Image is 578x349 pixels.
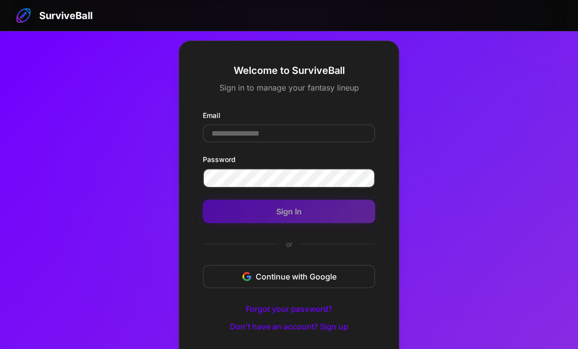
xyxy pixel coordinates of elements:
[203,200,375,223] button: Sign In
[16,8,31,23] img: SurviveBall
[203,154,375,164] label: Password
[16,8,93,23] a: SurviveBall
[203,81,375,94] p: Sign in to manage your fantasy lineup
[203,110,375,120] label: Email
[203,265,375,288] button: Continue with Google
[203,65,375,77] h2: Welcome to SurviveBall
[278,239,300,249] span: or
[222,318,356,335] button: Don't have an account? Sign up
[238,300,340,318] button: Forgot your password?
